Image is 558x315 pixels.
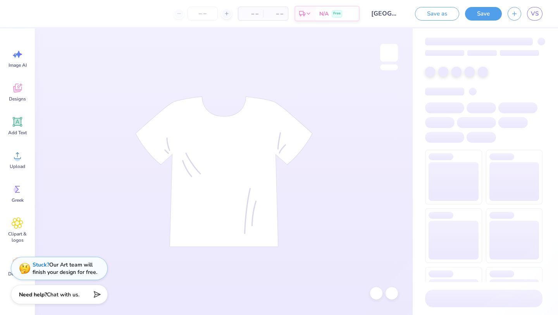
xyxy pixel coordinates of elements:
span: Chat with us. [47,291,79,298]
input: Untitled Design [365,6,403,21]
div: Our Art team will finish your design for free. [33,261,97,276]
span: VS [531,9,539,18]
input: – – [188,7,218,21]
a: VS [527,7,542,21]
strong: Stuck? [33,261,49,268]
span: Greek [12,197,24,203]
button: Save as [415,7,459,21]
span: Image AI [9,62,27,68]
span: – – [268,10,283,18]
span: Add Text [8,130,27,136]
strong: Need help? [19,291,47,298]
span: Upload [10,163,25,170]
span: – – [243,10,258,18]
span: Clipart & logos [5,231,30,243]
img: tee-skeleton.svg [135,96,313,247]
span: Designs [9,96,26,102]
button: Save [465,7,502,21]
span: N/A [319,10,329,18]
span: Decorate [8,271,27,277]
span: Free [333,11,341,16]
